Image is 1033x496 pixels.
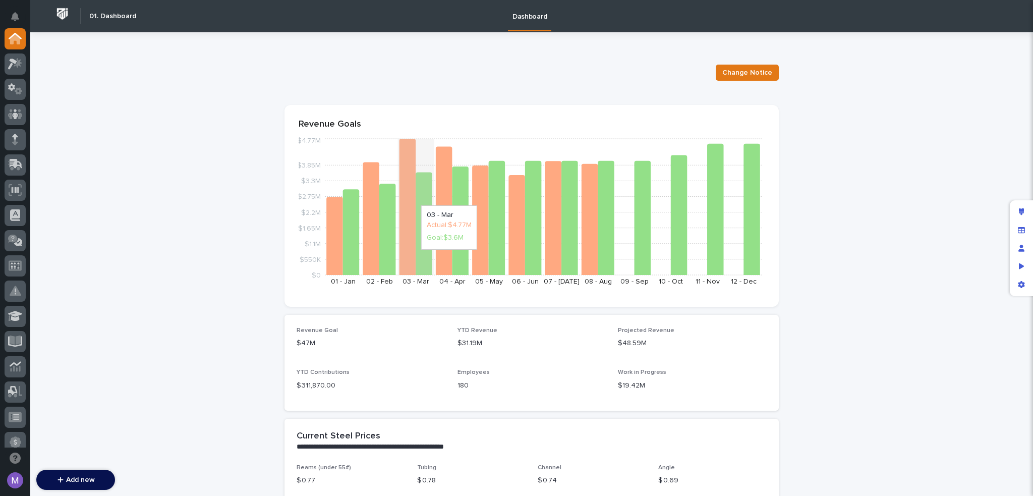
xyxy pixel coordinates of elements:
[1012,203,1030,221] div: Edit layout
[618,327,674,334] span: Projected Revenue
[403,278,429,285] text: 03 - Mar
[618,380,767,391] p: $19.42M
[1012,275,1030,294] div: App settings
[366,278,393,285] text: 02 - Feb
[301,209,321,216] tspan: $2.2M
[297,327,338,334] span: Revenue Goal
[659,278,683,285] text: 10 - Oct
[512,278,539,285] text: 06 - Jun
[89,12,136,21] h2: 01. Dashboard
[297,475,405,486] p: $ 0.77
[439,278,466,285] text: 04 - Apr
[53,5,72,23] img: Workspace Logo
[5,6,26,27] button: Notifications
[417,475,526,486] p: $ 0.78
[731,278,757,285] text: 12 - Dec
[298,225,321,232] tspan: $1.65M
[722,68,772,78] span: Change Notice
[297,338,445,349] p: $47M
[457,338,606,349] p: $31.19M
[297,162,321,169] tspan: $3.85M
[658,465,675,471] span: Angle
[297,465,351,471] span: Beams (under 55#)
[538,465,561,471] span: Channel
[658,475,767,486] p: $ 0.69
[298,193,321,200] tspan: $2.75M
[300,256,321,263] tspan: $550K
[299,119,765,130] p: Revenue Goals
[301,178,321,185] tspan: $3.3M
[417,465,436,471] span: Tubing
[696,278,720,285] text: 11 - Nov
[1012,239,1030,257] div: Manage users
[585,278,612,285] text: 08 - Aug
[297,380,445,391] p: $ 311,870.00
[305,240,321,247] tspan: $1.1M
[331,278,356,285] text: 01 - Jan
[457,327,497,334] span: YTD Revenue
[297,431,380,442] h2: Current Steel Prices
[538,475,646,486] p: $ 0.74
[618,369,666,375] span: Work in Progress
[716,65,779,81] button: Change Notice
[5,470,26,491] button: users-avatar
[457,380,606,391] p: 180
[1012,257,1030,275] div: Preview as
[297,137,321,144] tspan: $4.77M
[36,470,115,490] button: Add new
[544,278,580,285] text: 07 - [DATE]
[1012,221,1030,239] div: Manage fields and data
[618,338,767,349] p: $48.59M
[5,448,26,469] button: Open support chat
[457,369,490,375] span: Employees
[297,369,350,375] span: YTD Contributions
[13,12,26,28] div: Notifications
[620,278,649,285] text: 09 - Sep
[475,278,503,285] text: 05 - May
[312,272,321,279] tspan: $0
